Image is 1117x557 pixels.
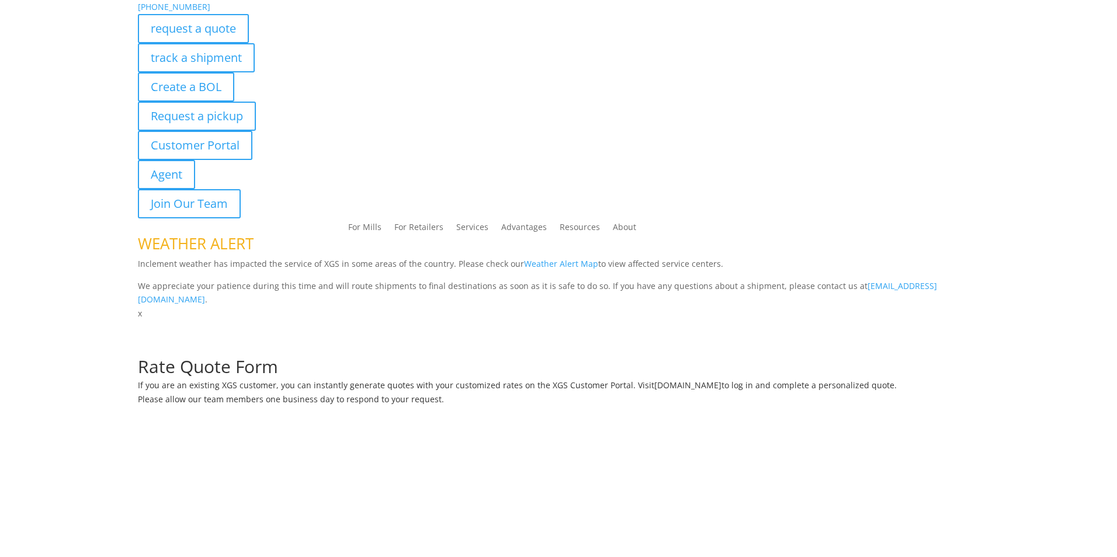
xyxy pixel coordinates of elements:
[348,223,381,236] a: For Mills
[524,258,598,269] a: Weather Alert Map
[138,189,241,218] a: Join Our Team
[138,131,252,160] a: Customer Portal
[456,223,488,236] a: Services
[138,279,979,307] p: We appreciate your patience during this time and will route shipments to final destinations as so...
[394,223,443,236] a: For Retailers
[613,223,636,236] a: About
[138,395,979,409] h6: Please allow our team members one business day to respond to your request.
[138,307,979,321] p: x
[138,358,979,381] h1: Rate Quote Form
[501,223,547,236] a: Advantages
[138,380,654,391] span: If you are an existing XGS customer, you can instantly generate quotes with your customized rates...
[138,14,249,43] a: request a quote
[138,1,210,12] a: [PHONE_NUMBER]
[721,380,897,391] span: to log in and complete a personalized quote.
[138,43,255,72] a: track a shipment
[138,102,256,131] a: Request a pickup
[138,321,979,344] h1: Request a Quote
[138,72,234,102] a: Create a BOL
[138,160,195,189] a: Agent
[654,380,721,391] a: [DOMAIN_NAME]
[138,257,979,279] p: Inclement weather has impacted the service of XGS in some areas of the country. Please check our ...
[138,233,254,254] span: WEATHER ALERT
[560,223,600,236] a: Resources
[138,344,979,358] p: Complete the form below for a customized quote based on your shipping needs.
